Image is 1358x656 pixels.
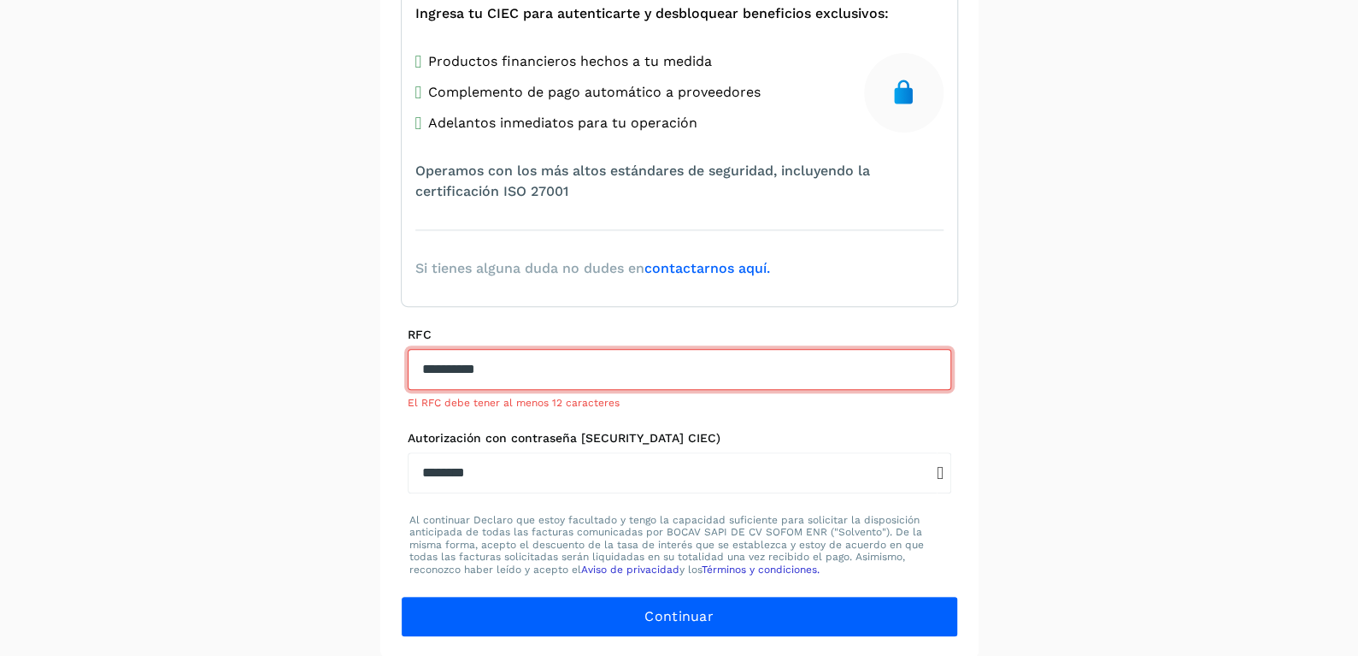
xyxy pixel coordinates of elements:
[408,397,620,409] span: El RFC debe tener al menos 12 caracteres
[890,79,917,106] img: secure
[428,113,697,133] span: Adelantos inmediatos para tu operación
[428,51,712,72] span: Productos financieros hechos a tu medida
[401,596,958,637] button: Continuar
[415,3,889,24] span: Ingresa tu CIEC para autenticarte y desbloquear beneficios exclusivos:
[415,161,944,202] span: Operamos con los más altos estándares de seguridad, incluyendo la certificación ISO 27001
[644,607,714,626] span: Continuar
[409,514,949,576] p: Al continuar Declaro que estoy facultado y tengo la capacidad suficiente para solicitar la dispos...
[702,564,820,576] a: Términos y condiciones.
[644,260,770,276] a: contactarnos aquí.
[428,82,761,103] span: Complemento de pago automático a proveedores
[415,258,770,279] span: Si tienes alguna duda no dudes en
[408,431,951,446] label: Autorización con contraseña [SECURITY_DATA] CIEC)
[408,328,951,342] label: RFC
[581,564,679,576] a: Aviso de privacidad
